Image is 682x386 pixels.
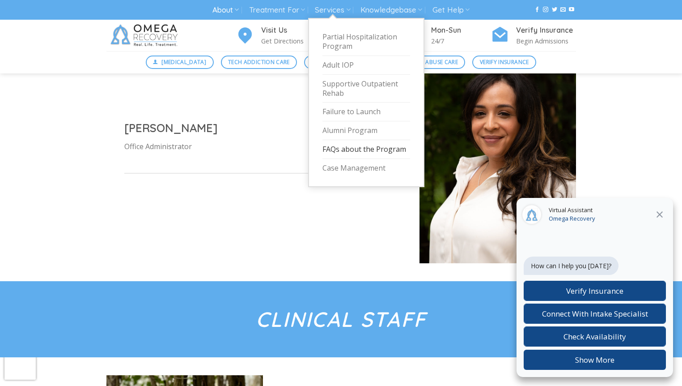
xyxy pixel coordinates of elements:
a: Services [315,2,350,18]
h4: Visit Us [261,25,321,36]
a: Get Help [432,2,470,18]
a: Follow on Facebook [534,7,540,13]
img: Omega Recovery [106,20,185,51]
a: Verify Insurance [472,56,536,69]
p: Office Administrator [124,141,402,153]
a: Follow on Twitter [552,7,557,13]
a: Substance Abuse Care [385,56,465,69]
a: Visit Us Get Directions [236,25,321,47]
a: Supportive Outpatient Rehab [322,75,410,103]
a: Case Management [322,159,410,177]
p: Get Directions [261,36,321,46]
span: Substance Abuse Care [393,58,458,66]
h2: [PERSON_NAME] [124,120,402,135]
a: Follow on YouTube [569,7,574,13]
p: Begin Admissions [516,36,576,46]
h4: Verify Insurance [516,25,576,36]
a: Partial Hospitalization Program [322,28,410,56]
em: Clinical Staff [256,306,426,332]
a: FAQs about the Program [322,140,410,159]
a: [MEDICAL_DATA] [146,56,214,69]
span: [MEDICAL_DATA] [161,58,206,66]
p: 24/7 [431,36,491,46]
a: Send us an email [560,7,566,13]
a: About [212,2,239,18]
a: Verify Insurance Begin Admissions [491,25,576,47]
span: Verify Insurance [480,58,529,66]
a: Failure to Launch [322,103,410,121]
a: Alumni Program [322,121,410,140]
span: Tech Addiction Care [228,58,290,66]
a: Knowledgebase [360,2,422,18]
a: Treatment For [249,2,305,18]
a: Tech Addiction Care [221,56,297,69]
a: Adult IOP [322,56,410,75]
a: Mental Health Care [304,56,378,69]
a: Follow on Instagram [543,7,548,13]
h4: Mon-Sun [431,25,491,36]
